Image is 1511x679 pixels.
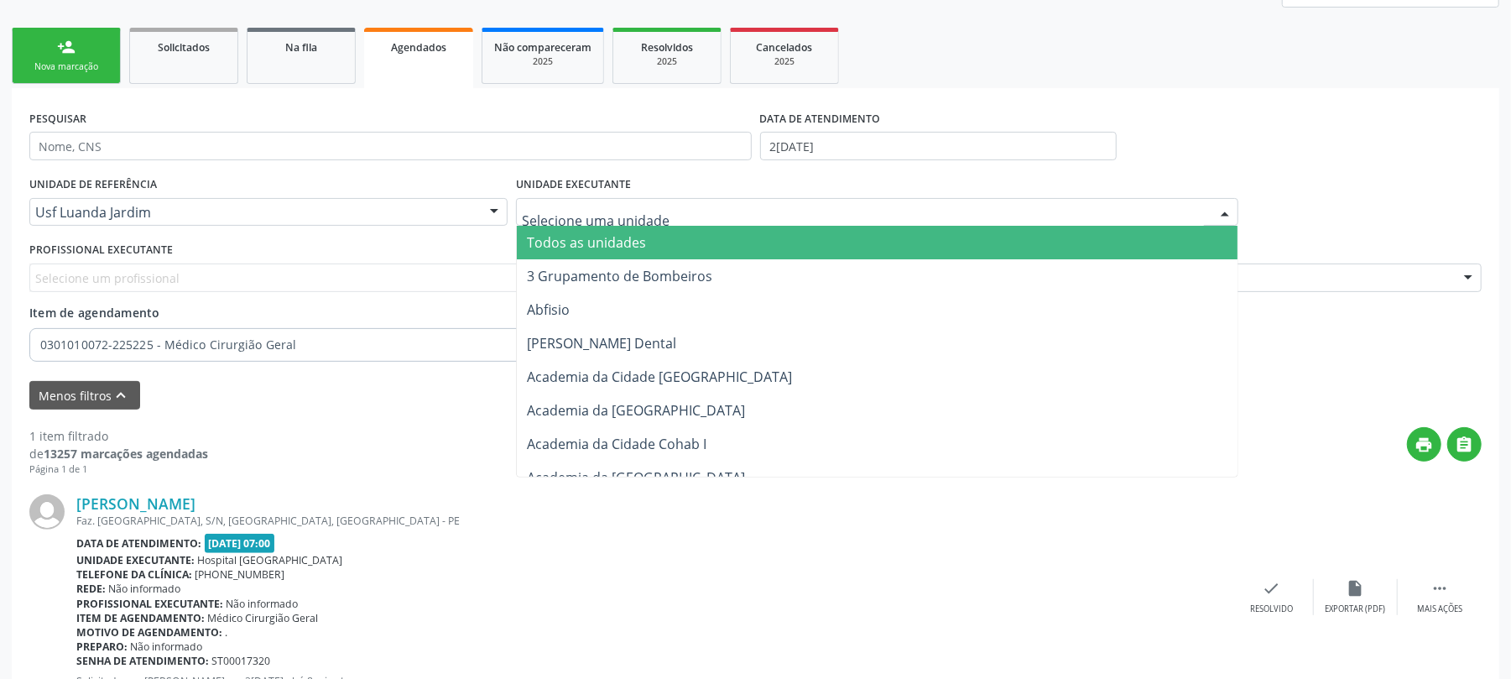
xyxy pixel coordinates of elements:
span: [DATE] 07:00 [205,534,275,553]
i:  [1456,436,1474,454]
span: ST00017320 [212,654,271,668]
div: 1 item filtrado [29,427,208,445]
label: PESQUISAR [29,106,86,132]
span: . [226,625,228,640]
div: Resolvido [1250,603,1293,615]
b: Data de atendimento: [76,536,201,551]
i: keyboard_arrow_up [112,386,131,405]
b: Preparo: [76,640,128,654]
img: img [29,494,65,530]
div: Faz. [GEOGRAPHIC_DATA], S/N, [GEOGRAPHIC_DATA], [GEOGRAPHIC_DATA] - PE [76,514,1230,528]
i: check [1263,579,1281,598]
i: print [1415,436,1434,454]
span: [PHONE_NUMBER] [195,567,285,582]
i:  [1430,579,1449,598]
span: Academia da Cidade [GEOGRAPHIC_DATA] [527,368,792,386]
span: [PERSON_NAME] Dental [527,334,676,353]
i: insert_drive_file [1347,579,1365,598]
b: Profissional executante: [76,597,223,611]
div: de [29,445,208,462]
span: Hospital [GEOGRAPHIC_DATA] [198,553,343,567]
span: Não informado [109,582,181,596]
span: Não informado [131,640,203,654]
span: Não compareceram [494,40,591,55]
span: Usf Luanda Jardim [35,204,473,221]
label: DATA DE ATENDIMENTO [760,106,881,132]
b: Unidade executante: [76,553,195,567]
div: Nova marcação [24,60,108,73]
div: Exportar (PDF) [1326,603,1386,615]
b: Senha de atendimento: [76,654,209,668]
div: person_add [57,38,76,56]
span: Médico Cirurgião Geral [208,611,319,625]
input: Nome, CNS [29,132,752,160]
span: 3 Grupamento de Bombeiros [527,267,712,285]
input: Selecione um intervalo [760,132,1117,160]
label: PROFISSIONAL EXECUTANTE [29,238,173,264]
div: 2025 [742,55,826,68]
span: Item de agendamento [29,305,160,321]
span: Agendados [391,40,446,55]
b: Item de agendamento: [76,611,205,625]
div: Página 1 de 1 [29,462,208,477]
button:  [1447,427,1482,462]
input: Selecione uma unidade [522,204,1204,238]
b: Rede: [76,582,106,596]
span: Academia da [GEOGRAPHIC_DATA] [527,401,745,420]
strong: 13257 marcações agendadas [44,446,208,462]
span: Academia da [GEOGRAPHIC_DATA] [527,468,745,487]
button: Menos filtroskeyboard_arrow_up [29,381,140,410]
b: Telefone da clínica: [76,567,192,582]
span: Todos as unidades [527,233,646,252]
div: 2025 [625,55,709,68]
div: 2025 [494,55,591,68]
span: Resolvidos [641,40,693,55]
div: Mais ações [1417,603,1462,615]
span: Na fila [285,40,317,55]
span: Não informado [227,597,299,611]
button: print [1407,427,1441,462]
span: Abfisio [527,300,570,319]
label: UNIDADE EXECUTANTE [516,172,631,198]
span: 0301010072-225225 - Médico Cirurgião Geral [40,337,724,353]
span: Cancelados [757,40,813,55]
b: Motivo de agendamento: [76,625,222,640]
span: Academia da Cidade Cohab I [527,435,706,453]
span: Solicitados [158,40,210,55]
label: UNIDADE DE REFERÊNCIA [29,172,157,198]
a: [PERSON_NAME] [76,494,195,513]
